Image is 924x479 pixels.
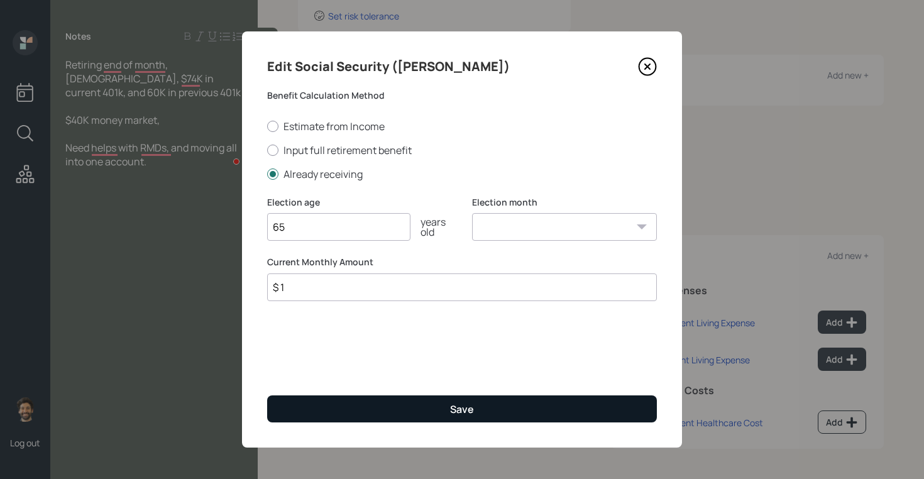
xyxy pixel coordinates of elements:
label: Benefit Calculation Method [267,89,657,102]
div: years old [410,217,452,237]
h4: Edit Social Security ([PERSON_NAME]) [267,57,510,77]
div: Save [450,402,474,416]
label: Election age [267,196,452,209]
label: Estimate from Income [267,119,657,133]
label: Input full retirement benefit [267,143,657,157]
label: Current Monthly Amount [267,256,657,268]
label: Election month [472,196,657,209]
button: Save [267,395,657,422]
label: Already receiving [267,167,657,181]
